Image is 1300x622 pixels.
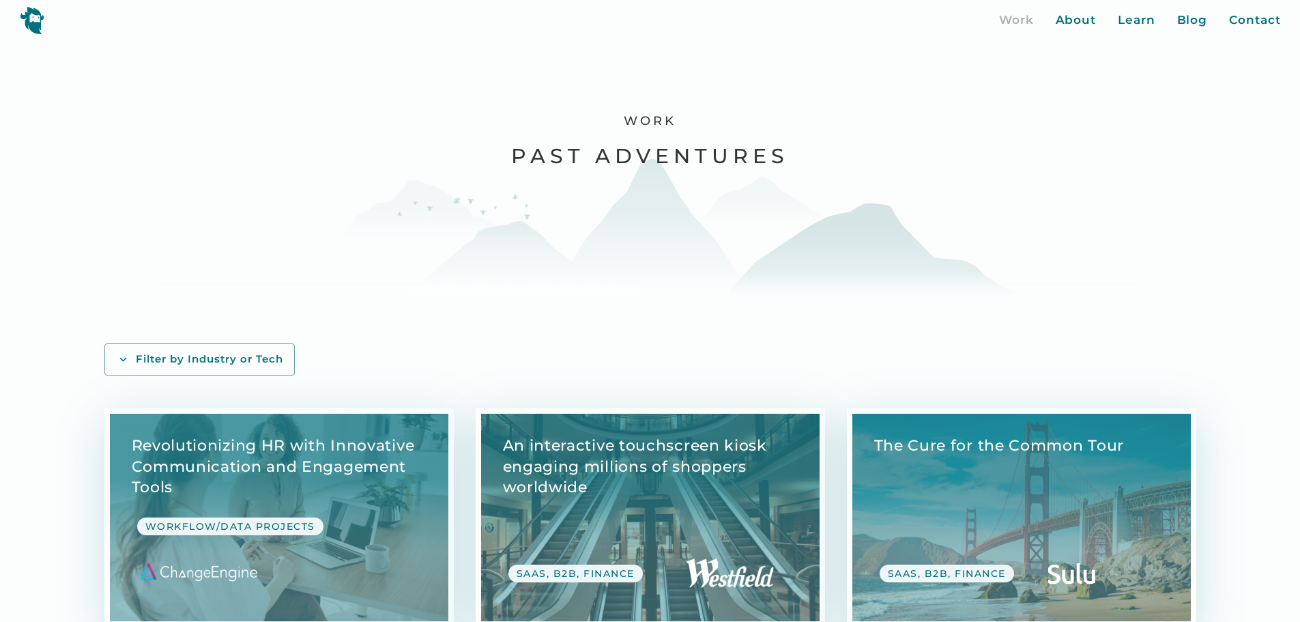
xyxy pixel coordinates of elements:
a: Learn [1118,12,1155,29]
a: View Case Study [481,414,820,621]
a: View Case Study [110,414,448,621]
a: Work [999,12,1034,29]
a: Contact [1229,12,1280,29]
a: Filter by Industry or Tech [104,343,295,376]
a: Blog [1177,12,1208,29]
a: About [1056,12,1097,29]
h1: Work [624,113,676,129]
img: yeti logo icon [20,6,44,34]
a: View Case Study [852,414,1191,621]
h2: Past Adventures [511,143,789,169]
div: Filter by Industry or Tech [136,352,283,367]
